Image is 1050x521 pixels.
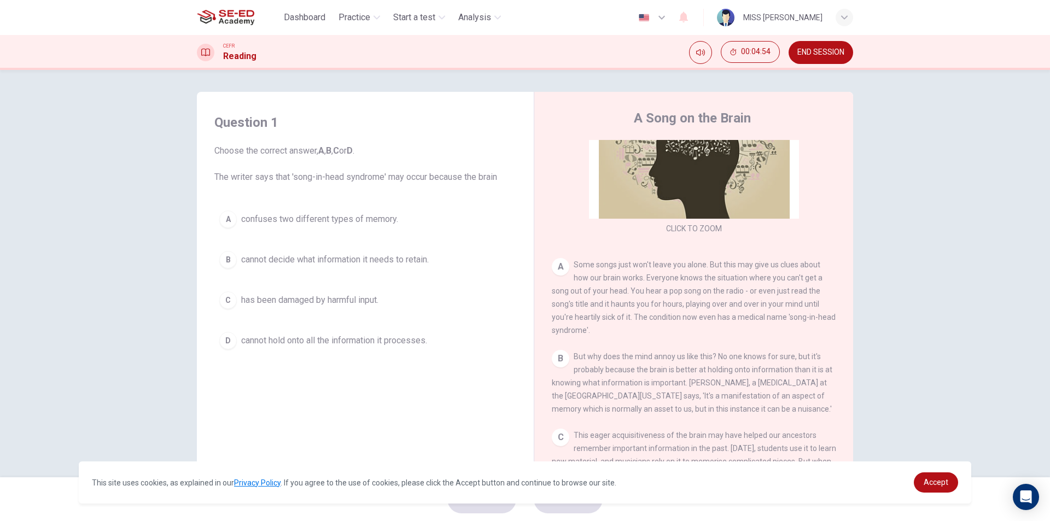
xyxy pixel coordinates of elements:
span: This eager acquisitiveness of the brain may have helped our ancestors remember important informat... [552,431,836,505]
div: C [552,429,569,446]
span: CEFR [223,42,235,50]
b: A [318,145,324,156]
span: Practice [339,11,370,24]
div: C [219,291,237,309]
button: END SESSION [789,41,853,64]
a: SE-ED Academy logo [197,7,279,28]
span: Dashboard [284,11,325,24]
a: dismiss cookie message [914,472,958,493]
div: A [552,258,569,276]
div: MISS [PERSON_NAME] [743,11,822,24]
div: D [219,332,237,349]
div: B [219,251,237,268]
div: Mute [689,41,712,64]
span: Accept [924,478,948,487]
button: Analysis [454,8,505,27]
button: 00:04:54 [721,41,780,63]
span: confuses two different types of memory. [241,213,398,226]
span: But why does the mind annoy us like this? No one knows for sure, but it's probably because the br... [552,352,832,413]
img: SE-ED Academy logo [197,7,254,28]
button: Start a test [389,8,450,27]
span: END SESSION [797,48,844,57]
div: Hide [721,41,780,64]
button: Dashboard [279,8,330,27]
img: Profile picture [717,9,734,26]
h4: A Song on the Brain [634,109,751,127]
b: B [326,145,331,156]
div: A [219,210,237,228]
span: Analysis [458,11,491,24]
img: en [637,14,651,22]
button: Dcannot hold onto all the information it processes. [214,327,516,354]
span: Choose the correct answer, , , or . The writer says that 'song-in-head syndrome' may occur becaus... [214,144,516,184]
button: Chas been damaged by harmful input. [214,286,516,314]
button: Aconfuses two different types of memory. [214,206,516,233]
div: B [552,350,569,367]
span: cannot decide what information it needs to retain. [241,253,429,266]
button: Bcannot decide what information it needs to retain. [214,246,516,273]
span: cannot hold onto all the information it processes. [241,334,427,347]
a: Privacy Policy [234,478,281,487]
b: D [347,145,353,156]
h1: Reading [223,50,256,63]
div: cookieconsent [79,461,971,504]
b: C [333,145,339,156]
button: Practice [334,8,384,27]
span: Some songs just won't leave you alone. But this may give us clues about how our brain works. Ever... [552,260,836,335]
span: Start a test [393,11,435,24]
span: 00:04:54 [741,48,771,56]
h4: Question 1 [214,114,516,131]
span: has been damaged by harmful input. [241,294,378,307]
span: This site uses cookies, as explained in our . If you agree to the use of cookies, please click th... [92,478,616,487]
div: Open Intercom Messenger [1013,484,1039,510]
